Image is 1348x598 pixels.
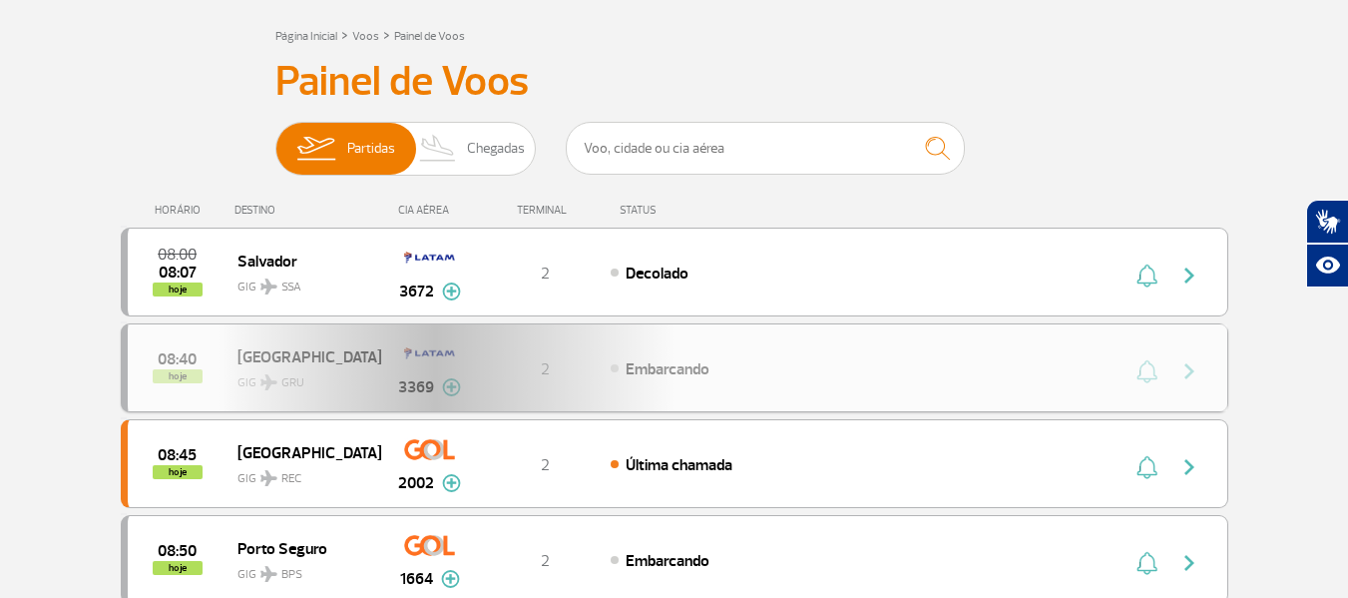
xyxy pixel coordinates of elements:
span: 2002 [398,471,434,495]
span: hoje [153,561,203,575]
img: seta-direita-painel-voo.svg [1177,264,1201,288]
div: Plugin de acessibilidade da Hand Talk. [1306,200,1348,288]
span: 2 [541,551,550,571]
span: GIG [237,459,365,488]
img: seta-direita-painel-voo.svg [1177,455,1201,479]
img: sino-painel-voo.svg [1136,551,1157,575]
a: > [341,23,348,46]
img: seta-direita-painel-voo.svg [1177,551,1201,575]
img: sino-painel-voo.svg [1136,455,1157,479]
span: Partidas [347,123,395,175]
span: GIG [237,268,365,297]
img: mais-info-painel-voo.svg [442,474,461,492]
a: Voos [352,29,379,44]
span: 2025-09-25 08:45:00 [158,448,197,462]
span: Salvador [237,248,365,274]
a: Página Inicial [275,29,337,44]
span: 1664 [400,567,433,591]
span: SSA [281,279,301,297]
span: 2025-09-25 08:07:24 [159,266,197,280]
div: DESTINO [234,204,380,217]
input: Voo, cidade ou cia aérea [566,122,965,175]
a: > [383,23,390,46]
span: GIG [237,555,365,584]
img: destiny_airplane.svg [260,566,277,582]
span: 2 [541,264,550,284]
span: REC [281,470,301,488]
img: sino-painel-voo.svg [1136,264,1157,288]
span: 3672 [399,280,434,303]
div: TERMINAL [480,204,610,217]
span: hoje [153,283,203,297]
span: 2025-09-25 08:00:00 [158,248,197,262]
img: slider-desembarque [409,123,468,175]
span: Embarcando [626,551,709,571]
button: Abrir tradutor de língua de sinais. [1306,200,1348,244]
span: Porto Seguro [237,535,365,561]
img: destiny_airplane.svg [260,470,277,486]
span: [GEOGRAPHIC_DATA] [237,439,365,465]
img: mais-info-painel-voo.svg [441,570,460,588]
img: destiny_airplane.svg [260,279,277,295]
button: Abrir recursos assistivos. [1306,244,1348,288]
img: slider-embarque [284,123,347,175]
a: Painel de Voos [394,29,465,44]
span: hoje [153,465,203,479]
span: 2025-09-25 08:50:00 [158,544,197,558]
img: mais-info-painel-voo.svg [442,283,461,300]
div: CIA AÉREA [380,204,480,217]
span: BPS [281,566,302,584]
span: Última chamada [626,455,732,475]
span: 2 [541,455,550,475]
span: Decolado [626,264,688,284]
h3: Painel de Voos [275,57,1074,107]
div: STATUS [610,204,772,217]
span: Chegadas [467,123,525,175]
div: HORÁRIO [127,204,235,217]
